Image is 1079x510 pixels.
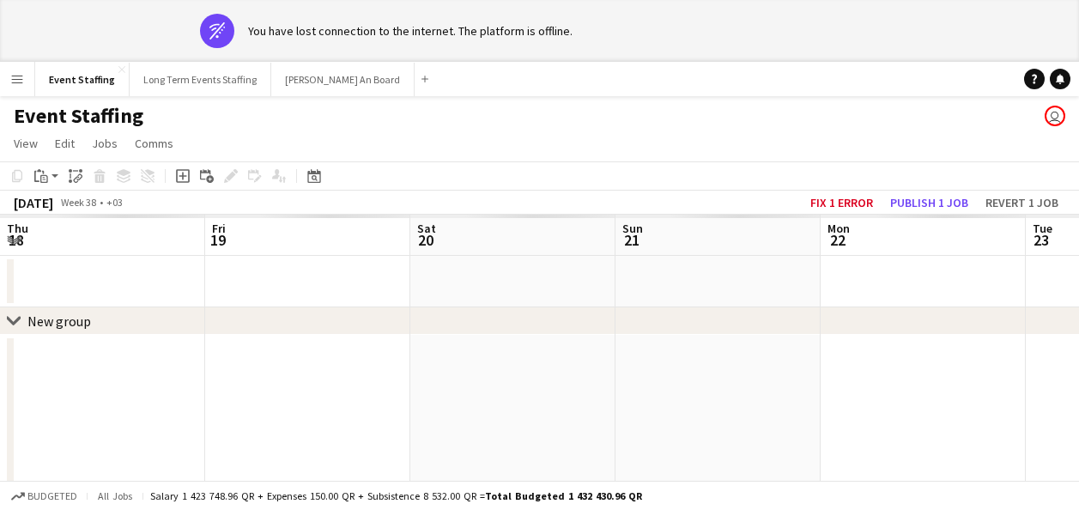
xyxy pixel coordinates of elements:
span: 18 [4,230,28,250]
span: 22 [825,230,850,250]
app-user-avatar: Events Staffing Team [1045,106,1065,126]
span: 19 [209,230,226,250]
button: Revert 1 job [979,191,1065,214]
span: Sun [622,221,643,236]
span: All jobs [94,489,136,502]
button: Budgeted [9,487,80,506]
span: Fri [212,221,226,236]
span: Jobs [92,136,118,151]
button: [PERSON_NAME] An Board [271,63,415,96]
button: Event Staffing [35,63,130,96]
div: New group [27,313,91,330]
button: Publish 1 job [883,191,975,214]
div: Salary 1 423 748.96 QR + Expenses 150.00 QR + Subsistence 8 532.00 QR = [150,489,642,502]
button: Long Term Events Staffing [130,63,271,96]
a: View [7,132,45,155]
a: Edit [48,132,82,155]
span: 21 [620,230,643,250]
span: Edit [55,136,75,151]
a: Jobs [85,132,124,155]
div: You have lost connection to the internet. The platform is offline. [248,23,573,39]
span: Mon [827,221,850,236]
span: 20 [415,230,436,250]
button: Fix 1 error [803,191,880,214]
span: Total Budgeted 1 432 430.96 QR [485,489,642,502]
span: Sat [417,221,436,236]
span: 23 [1030,230,1052,250]
span: Week 38 [57,196,100,209]
div: +03 [106,196,123,209]
span: Tue [1033,221,1052,236]
span: View [14,136,38,151]
span: Thu [7,221,28,236]
span: Comms [135,136,173,151]
a: Comms [128,132,180,155]
div: [DATE] [14,194,53,211]
span: Budgeted [27,490,77,502]
h1: Event Staffing [14,103,143,129]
